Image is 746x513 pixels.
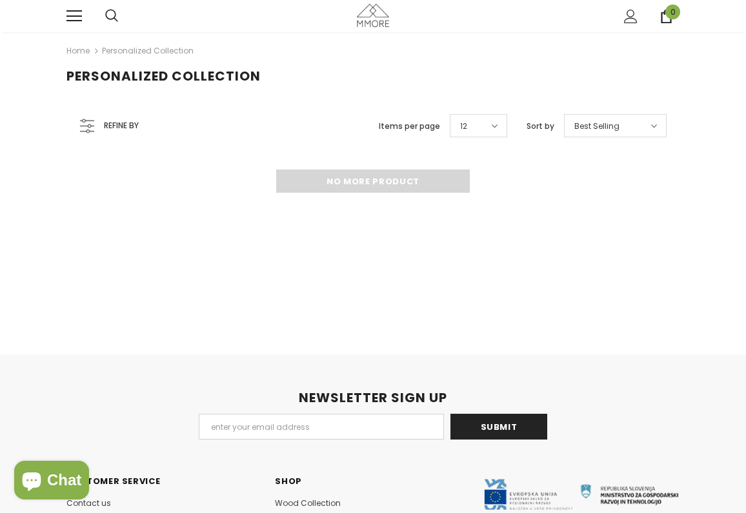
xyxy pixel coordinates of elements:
[460,120,467,133] span: 12
[10,461,93,503] inbox-online-store-chat: Shopify online store chat
[660,10,673,23] a: 0
[66,494,111,512] a: Contact us
[379,120,440,133] label: Items per page
[450,414,547,440] input: Submit
[275,475,302,487] span: SHOP
[66,67,261,85] span: Personalized Collection
[357,4,389,26] img: MMORE Cases
[104,119,139,133] span: Refine by
[102,45,194,56] a: Personalized Collection
[299,389,447,407] span: NEWSLETTER SIGN UP
[574,120,620,133] span: Best Selling
[66,43,90,59] a: Home
[275,494,341,512] a: Wood Collection
[199,414,444,440] input: Email Address
[527,120,554,133] label: Sort by
[275,498,341,508] span: Wood Collection
[665,5,680,19] span: 0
